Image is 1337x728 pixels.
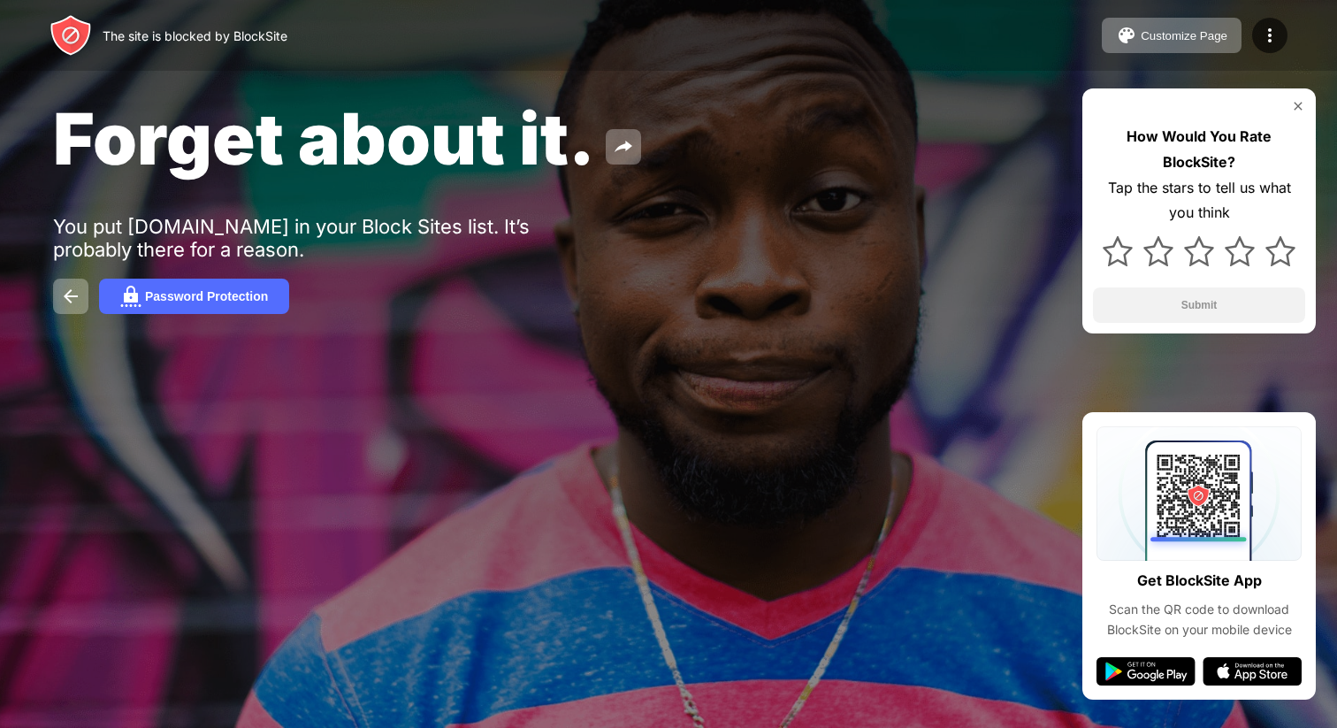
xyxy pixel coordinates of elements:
img: share.svg [613,136,634,157]
img: google-play.svg [1096,657,1196,686]
img: star.svg [1103,236,1133,266]
div: Scan the QR code to download BlockSite on your mobile device [1096,600,1302,640]
img: star.svg [1143,236,1173,266]
img: star.svg [1184,236,1214,266]
div: Customize Page [1141,29,1227,42]
img: qrcode.svg [1096,426,1302,561]
span: Forget about it. [53,96,595,181]
img: rate-us-close.svg [1291,99,1305,113]
div: How Would You Rate BlockSite? [1093,124,1305,175]
div: Tap the stars to tell us what you think [1093,175,1305,226]
div: You put [DOMAIN_NAME] in your Block Sites list. It’s probably there for a reason. [53,215,600,261]
img: menu-icon.svg [1259,25,1280,46]
img: app-store.svg [1203,657,1302,686]
img: password.svg [120,286,141,307]
img: pallet.svg [1116,25,1137,46]
div: Password Protection [145,289,268,303]
img: header-logo.svg [50,14,92,57]
img: back.svg [60,286,81,307]
button: Customize Page [1102,18,1241,53]
img: star.svg [1225,236,1255,266]
button: Password Protection [99,279,289,314]
img: star.svg [1265,236,1295,266]
div: The site is blocked by BlockSite [103,28,287,43]
div: Get BlockSite App [1137,568,1262,594]
button: Submit [1093,287,1305,323]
